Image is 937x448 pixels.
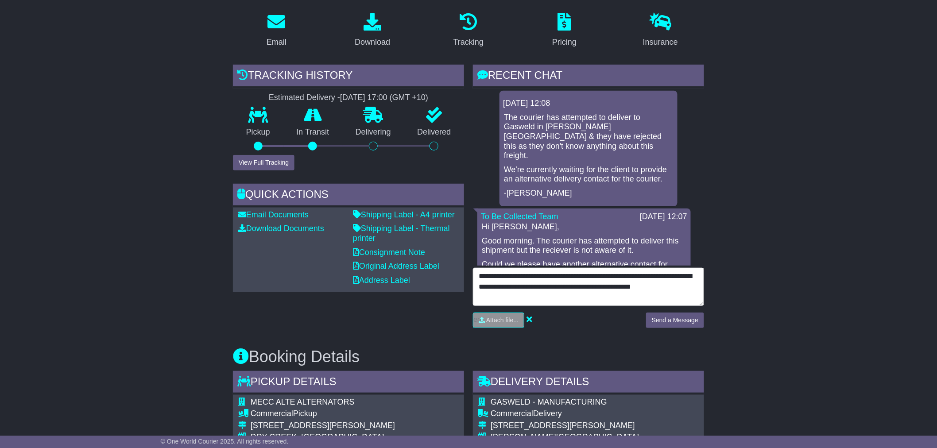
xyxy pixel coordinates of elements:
div: Pricing [552,36,577,48]
p: We're currently waiting for the client to provide an alternative delivery contact for the courier. [504,165,673,184]
a: Insurance [637,10,684,51]
div: Insurance [643,36,678,48]
a: Shipping Label - A4 printer [353,210,455,219]
span: Commercial [251,409,293,418]
a: Download Documents [238,224,324,233]
div: [DATE] 17:00 (GMT +10) [340,93,428,103]
p: In Transit [283,127,343,137]
a: Consignment Note [353,248,425,257]
p: Pickup [233,127,283,137]
span: Commercial [491,409,533,418]
p: The courier has attempted to deliver to Gasweld in [PERSON_NAME][GEOGRAPHIC_DATA] & they have rej... [504,113,673,161]
div: Pickup [251,409,395,419]
a: Shipping Label - Thermal printer [353,224,450,243]
div: Delivery Details [473,371,704,395]
div: Tracking history [233,65,464,89]
a: Email Documents [238,210,309,219]
div: Estimated Delivery - [233,93,464,103]
div: Download [355,36,390,48]
a: Original Address Label [353,262,439,270]
button: View Full Tracking [233,155,294,170]
div: Email [267,36,287,48]
div: RECENT CHAT [473,65,704,89]
div: Pickup Details [233,371,464,395]
div: Tracking [453,36,484,48]
p: Hi [PERSON_NAME], [482,222,686,232]
a: To Be Collected Team [481,212,558,221]
p: Delivered [404,127,465,137]
div: Quick Actions [233,184,464,208]
p: Good morning. The courier has attempted to deliver this shipment but the reciever is not aware of... [482,236,686,255]
a: Download [349,10,396,51]
span: MECC ALTE ALTERNATORS [251,398,355,406]
div: Delivery [491,409,699,419]
div: [DATE] 12:07 [640,212,687,222]
div: [DATE] 12:08 [503,99,674,108]
div: DRY CREEK, [GEOGRAPHIC_DATA] [251,433,395,442]
p: -[PERSON_NAME] [504,189,673,198]
span: GASWELD - MANUFACTURING [491,398,607,406]
a: Email [261,10,292,51]
span: © One World Courier 2025. All rights reserved. [161,438,289,445]
a: Address Label [353,276,410,285]
div: [STREET_ADDRESS][PERSON_NAME] [491,421,699,431]
p: Could we please have another alternative contact for delivery so we can provide it to the courier? [482,260,686,279]
p: Delivering [342,127,404,137]
button: Send a Message [646,313,704,328]
a: Tracking [448,10,489,51]
div: [STREET_ADDRESS][PERSON_NAME] [251,421,395,431]
a: Pricing [546,10,582,51]
h3: Booking Details [233,348,704,366]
